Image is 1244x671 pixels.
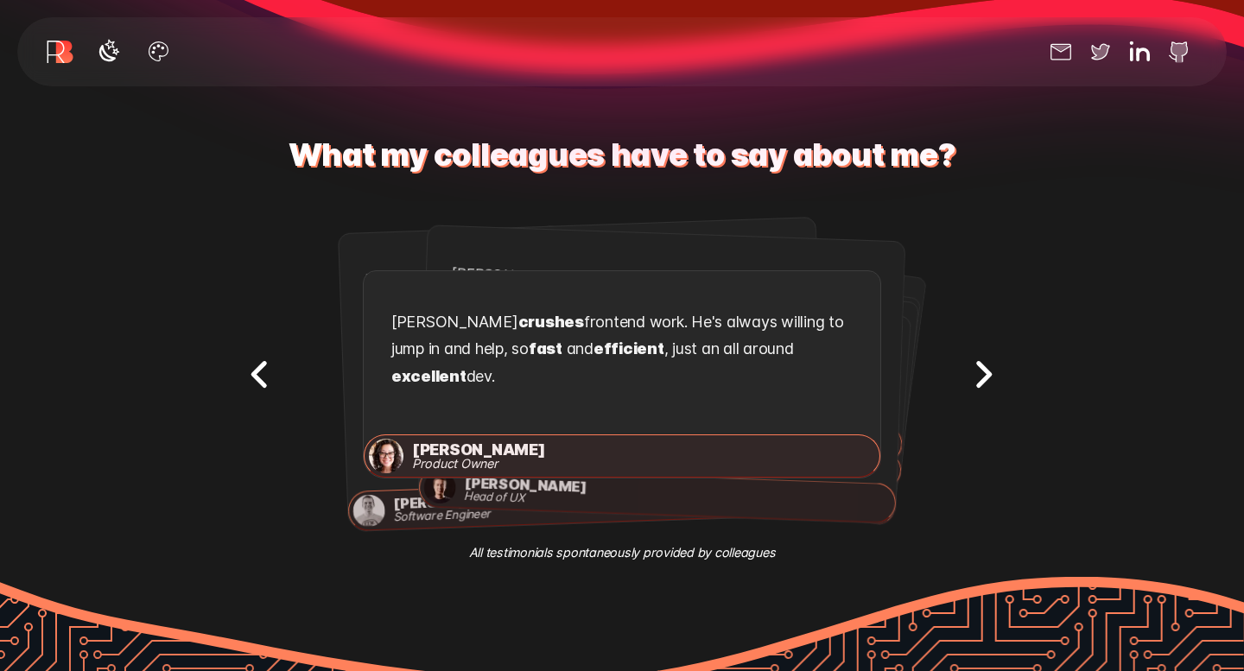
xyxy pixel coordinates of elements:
strong: fast [529,339,562,358]
strong: efficient [593,339,664,358]
p: [PERSON_NAME] frontend work. He's always willing to jump in and help, so and , just an all around... [391,308,853,397]
button: Previous testimonial [233,347,288,402]
strong: excellent [391,367,466,385]
button: Next testimonial [956,347,1011,402]
em: All testimonials spontaneously provided by colleagues [469,541,776,563]
strong: crushes [518,313,584,331]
